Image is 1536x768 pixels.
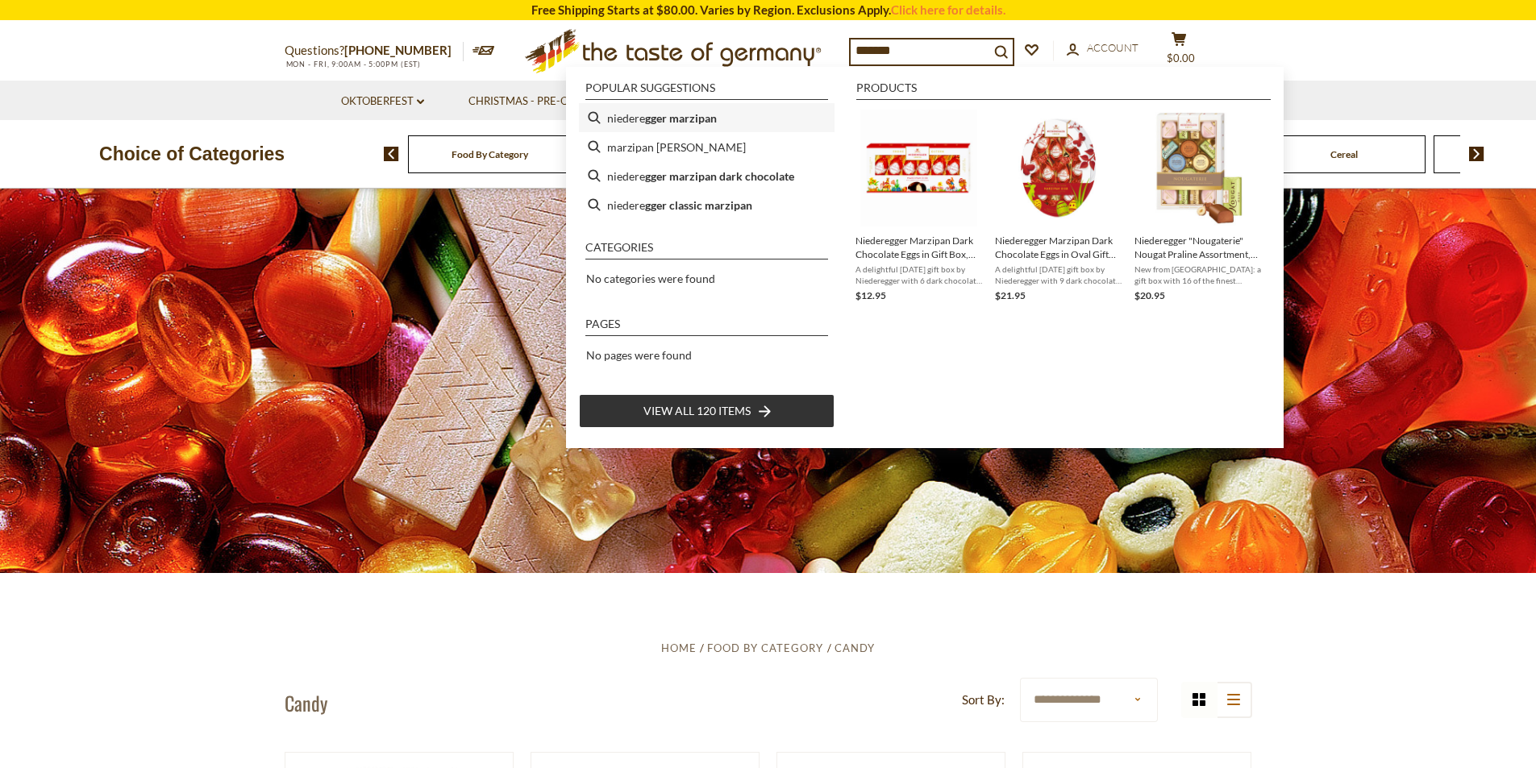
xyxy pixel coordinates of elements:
[1134,110,1261,304] a: Niederegger Nougat Praline AssortmentNiederegger "Nougaterie" Nougat Praline Assortment, 7.2 ozNe...
[1155,31,1204,72] button: $0.00
[1469,147,1484,161] img: next arrow
[1134,289,1165,301] span: $20.95
[1087,41,1138,54] span: Account
[344,43,452,57] a: [PHONE_NUMBER]
[1000,110,1117,226] img: Niederegger Marzipan Dark Chocolate Eggs
[579,103,835,132] li: niederegger marzipan
[995,264,1122,286] span: A delightful [DATE] gift box by Niederegger with 9 dark chocolate marzipan eggs, each individuall...
[579,394,835,428] li: View all 120 items
[285,691,327,715] h1: Candy
[585,82,828,100] li: Popular suggestions
[1139,110,1256,226] img: Niederegger Nougat Praline Assortment
[835,641,875,654] a: Candy
[856,82,1271,100] li: Products
[707,641,823,654] a: Food By Category
[585,318,828,336] li: Pages
[995,234,1122,261] span: Niederegger Marzipan Dark Chocolate Eggs in Oval Gift Box, 9pc, 5.2 oz
[855,234,982,261] span: Niederegger Marzipan Dark Chocolate Eggs in Gift Box, 3.5 oz
[661,641,697,654] a: Home
[468,93,606,110] a: Christmas - PRE-ORDER
[1167,52,1195,64] span: $0.00
[855,264,982,286] span: A delightful [DATE] gift box by Niederegger with 6 dark chocolate marzipan eggs, each individuall...
[645,109,717,127] b: gger marzipan
[1134,264,1261,286] span: New from [GEOGRAPHIC_DATA]: a gift box with 16 of the finest nougat creations that melt in your m...
[341,93,424,110] a: Oktoberfest
[285,60,422,68] span: MON - FRI, 9:00AM - 5:00PM (EST)
[1067,39,1138,57] a: Account
[1134,234,1261,261] span: Niederegger "Nougaterie" Nougat Praline Assortment, 7.2 oz
[1330,148,1358,160] a: Cereal
[579,132,835,161] li: marzipan niederegger
[643,402,751,420] span: View all 120 items
[995,289,1026,301] span: $21.95
[585,242,828,259] li: Categories
[849,103,989,310] li: Niederegger Marzipan Dark Chocolate Eggs in Gift Box, 3.5 oz
[384,147,399,161] img: previous arrow
[891,2,1005,17] a: Click here for details.
[855,289,886,301] span: $12.95
[579,161,835,190] li: niederegger marzipan dark chocolate
[586,348,692,362] span: No pages were found
[645,167,794,185] b: gger marzipan dark chocolate
[285,40,464,61] p: Questions?
[586,272,715,285] span: No categories were found
[860,110,977,226] img: Niederegger "Frohe Ostern" Marzipan Dark Chocolate Eggs
[855,110,982,304] a: Niederegger "Frohe Ostern" Marzipan Dark Chocolate EggsNiederegger Marzipan Dark Chocolate Eggs i...
[566,67,1284,448] div: Instant Search Results
[645,196,752,214] b: gger classic marzipan
[995,110,1122,304] a: Niederegger Marzipan Dark Chocolate EggsNiederegger Marzipan Dark Chocolate Eggs in Oval Gift Box...
[989,103,1128,310] li: Niederegger Marzipan Dark Chocolate Eggs in Oval Gift Box, 9pc, 5.2 oz
[579,190,835,219] li: niederegger classic marzipan
[1128,103,1268,310] li: Niederegger "Nougaterie" Nougat Praline Assortment, 7.2 oz
[962,690,1005,710] label: Sort By:
[452,148,528,160] a: Food By Category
